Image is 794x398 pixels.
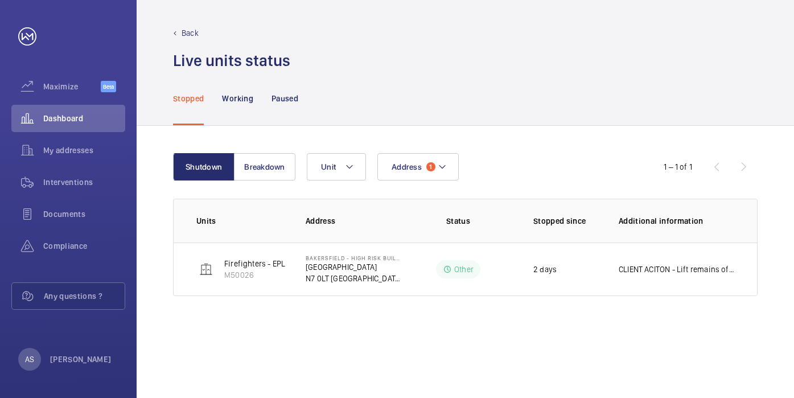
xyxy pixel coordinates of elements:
[619,264,734,275] p: CLIENT ACITON - Lift remains off until bird droppings are cleaned from ladder/motor room.
[43,240,125,252] span: Compliance
[533,264,557,275] p: 2 days
[306,261,401,273] p: [GEOGRAPHIC_DATA]
[50,354,112,365] p: [PERSON_NAME]
[25,354,34,365] p: AS
[664,161,692,173] div: 1 – 1 of 1
[271,93,298,104] p: Paused
[454,264,474,275] p: Other
[224,269,355,281] p: M50026
[392,162,422,171] span: Address
[173,93,204,104] p: Stopped
[306,215,401,227] p: Address
[224,258,355,269] p: Firefighters - EPL Passenger Lift No 1
[409,215,507,227] p: Status
[426,162,435,171] span: 1
[43,208,125,220] span: Documents
[377,153,459,180] button: Address1
[222,93,253,104] p: Working
[43,177,125,188] span: Interventions
[173,153,235,180] button: Shutdown
[321,162,336,171] span: Unit
[43,81,101,92] span: Maximize
[619,215,734,227] p: Additional information
[199,262,213,276] img: elevator.svg
[196,215,287,227] p: Units
[43,113,125,124] span: Dashboard
[44,290,125,302] span: Any questions ?
[307,153,366,180] button: Unit
[182,27,199,39] p: Back
[101,81,116,92] span: Beta
[43,145,125,156] span: My addresses
[306,255,401,261] p: Bakersfield - High Risk Building
[533,215,600,227] p: Stopped since
[173,50,290,71] h1: Live units status
[234,153,295,180] button: Breakdown
[306,273,401,284] p: N7 0LT [GEOGRAPHIC_DATA]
